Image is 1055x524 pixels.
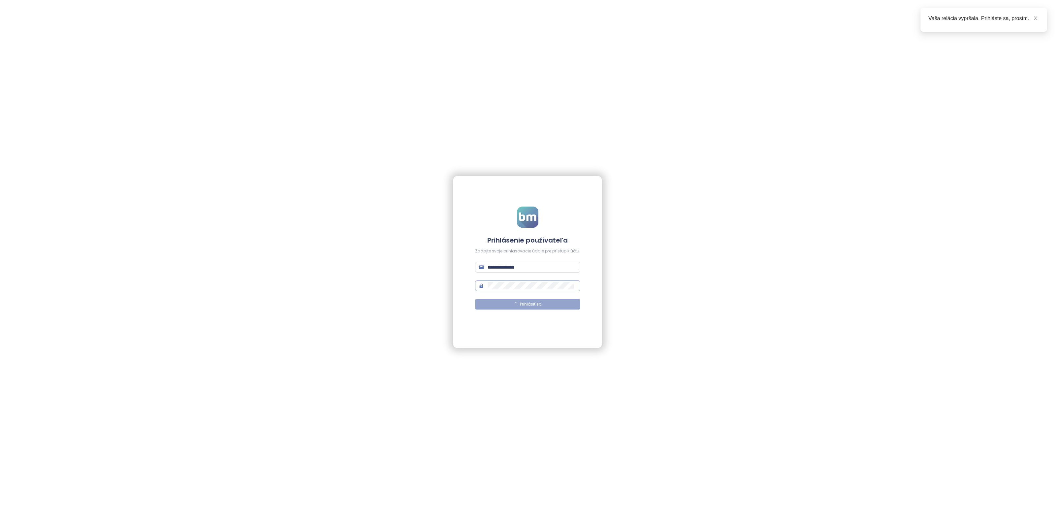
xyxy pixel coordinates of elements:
h4: Prihlásenie používateľa [475,236,580,245]
span: close [1033,16,1038,20]
div: Vaša relácia vypršala. Prihláste sa, prosím. [928,15,1039,22]
button: Prihlásiť sa [475,299,580,310]
span: Prihlásiť sa [520,301,542,308]
img: logo [517,207,538,228]
span: loading [513,302,517,306]
div: Zadajte svoje prihlasovacie údaje pre prístup k účtu. [475,248,580,254]
span: lock [479,283,484,288]
span: mail [479,265,484,270]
